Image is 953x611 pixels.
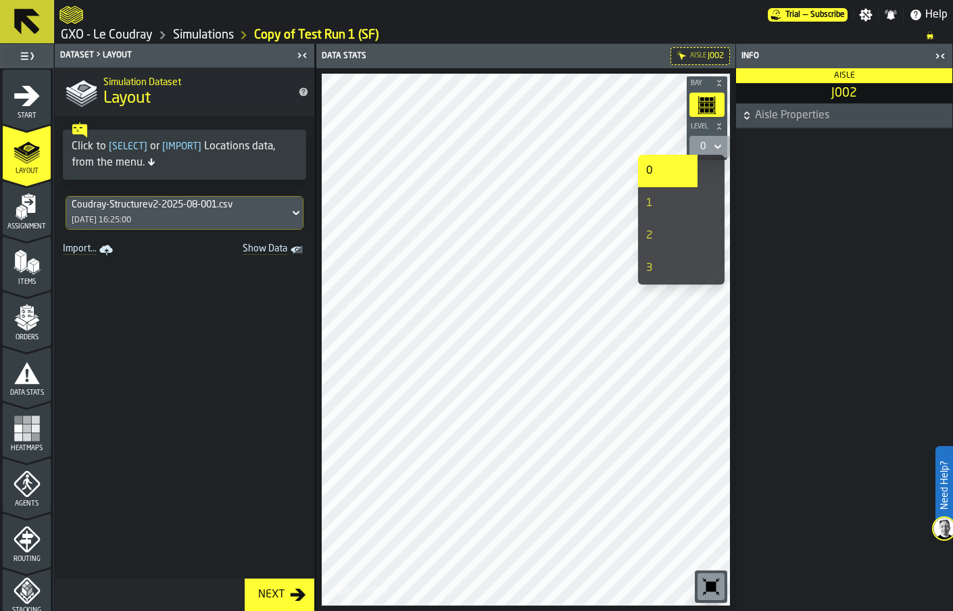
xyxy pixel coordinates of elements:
span: J002 [739,86,950,101]
span: Heatmaps [3,445,51,452]
div: Data Stats [319,51,527,61]
span: Help [925,7,948,23]
div: DropdownMenuValue- [700,141,706,152]
a: toggle-dataset-table-Show Data [190,241,312,260]
li: menu Layout [3,125,51,179]
a: link-to-/wh/i/efd9e906-5eb9-41af-aac9-d3e075764b8d/pricing/ [768,8,848,22]
label: Need Help? [937,447,952,523]
span: Start [3,112,51,120]
label: button-toggle-Notifications [879,8,903,22]
span: Subscribe [810,10,845,20]
button: button- [687,120,727,133]
li: dropdown-item [638,155,698,187]
li: menu Assignment [3,180,51,235]
span: Aisle [834,72,855,80]
li: menu Items [3,236,51,290]
label: button-toggle-Close me [293,47,312,64]
div: button-toolbar-undefined [687,90,727,120]
div: Aisle [690,52,706,59]
span: Bay [688,80,712,87]
a: link-to-/wh/i/efd9e906-5eb9-41af-aac9-d3e075764b8d/simulations/4aa79e1b-32a4-401a-b93f-133910d528c0 [254,28,378,43]
div: 1 [646,195,689,212]
span: Items [3,278,51,286]
label: button-toggle-Toggle Full Menu [3,47,51,66]
header: Info [736,44,952,68]
div: 2 [646,228,689,244]
div: Info [739,51,931,61]
div: [DATE] 16:25:00 [72,216,131,225]
div: Menu Subscription [768,8,848,22]
li: dropdown-item [638,187,698,220]
label: button-toggle-Settings [854,8,878,22]
span: Layout [103,88,151,109]
label: button-toggle-Close me [931,48,950,64]
li: dropdown-item [638,252,698,285]
span: Assignment [3,223,51,230]
div: 3 [646,260,689,276]
li: menu Data Stats [3,347,51,401]
svg: Reset zoom and position [700,576,722,597]
span: Trial [785,10,800,20]
div: DropdownMenuValue- [695,139,725,155]
li: menu Orders [3,291,51,345]
span: [ [162,142,166,151]
li: menu Heatmaps [3,402,51,456]
a: logo-header [324,576,401,603]
li: dropdown-item [638,220,698,252]
button: button- [687,76,727,90]
button: button- [736,103,952,128]
a: link-to-/wh/i/efd9e906-5eb9-41af-aac9-d3e075764b8d [173,28,234,43]
div: Hide filter [677,51,687,62]
li: menu Agents [3,458,51,512]
div: DropdownMenuValue-c7bdc953-2754-404c-99ef-3ca74a7401c4[DATE] 16:25:00 [66,196,303,230]
div: Next [253,587,290,603]
a: logo-header [59,3,83,27]
span: [ [109,142,112,151]
label: button-toggle-Help [904,7,953,23]
div: 0 [646,163,689,179]
span: Orders [3,334,51,341]
h2: Sub Title [103,74,287,88]
div: Click to or Locations data, from the menu. [72,139,297,171]
span: Import [160,142,204,151]
a: link-to-/wh/i/efd9e906-5eb9-41af-aac9-d3e075764b8d/import/layout/ [57,241,121,260]
li: menu Start [3,70,51,124]
nav: Breadcrumb [59,27,948,43]
span: Show Data [195,243,287,257]
span: Layout [3,168,51,175]
a: link-to-/wh/i/efd9e906-5eb9-41af-aac9-d3e075764b8d [61,28,153,43]
div: DropdownMenuValue-c7bdc953-2754-404c-99ef-3ca74a7401c4 [72,199,284,210]
span: Routing [3,556,51,563]
span: ] [144,142,147,151]
div: button-toolbar-undefined [695,570,727,603]
div: title-Layout [55,68,314,116]
div: Dataset > Layout [57,51,293,60]
span: Aisle Properties [755,107,950,124]
header: Data Stats [316,44,735,68]
span: ] [198,142,201,151]
button: button-Next [245,579,314,611]
li: menu Routing [3,513,51,567]
span: Data Stats [3,389,51,397]
span: Level [688,123,712,130]
span: Select [106,142,150,151]
span: — [803,10,808,20]
span: Agents [3,500,51,508]
header: Dataset > Layout [55,44,314,68]
span: J002 [708,51,724,61]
